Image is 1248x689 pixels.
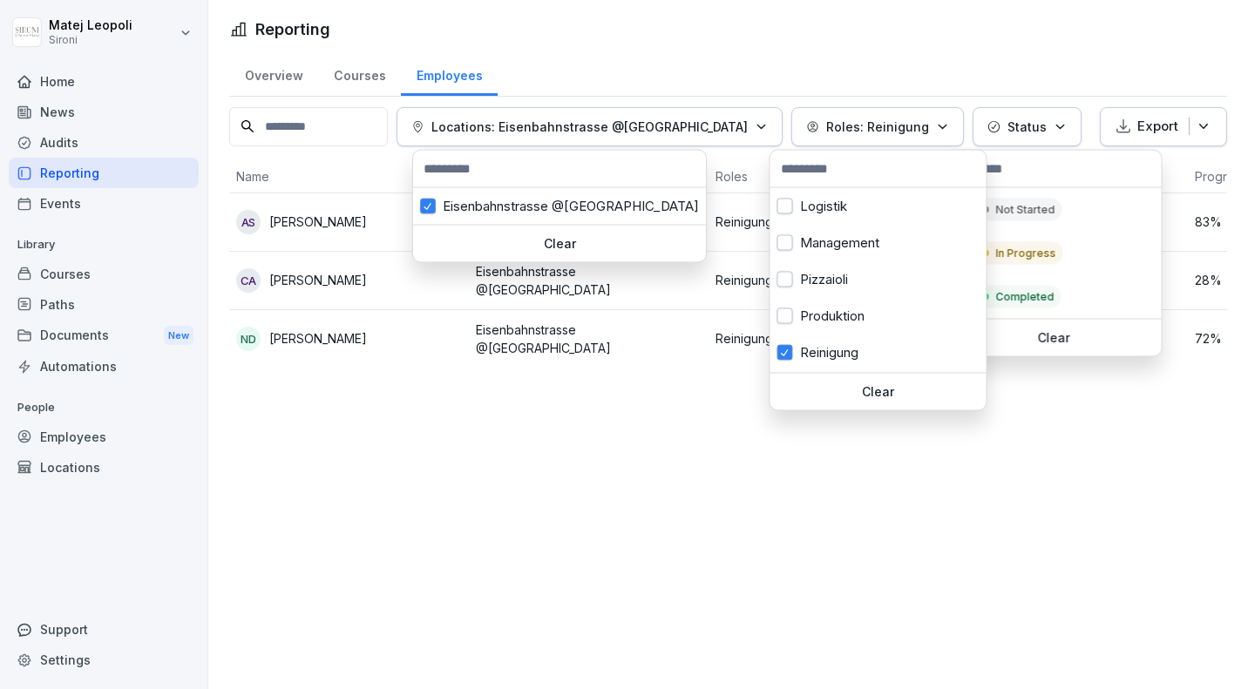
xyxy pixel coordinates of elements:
p: Locations: Eisenbahnstrasse @[GEOGRAPHIC_DATA] [431,118,748,136]
p: Status [1007,118,1047,136]
p: Export [1137,117,1178,137]
p: Roles: Reinigung [826,118,929,136]
div: Management [770,225,987,261]
div: Produktion [770,298,987,334]
p: Clear [777,384,980,400]
div: Logistik [770,188,987,225]
div: Reinigung [770,334,987,371]
div: Service [770,371,987,408]
div: Pizzaioli [770,261,987,298]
